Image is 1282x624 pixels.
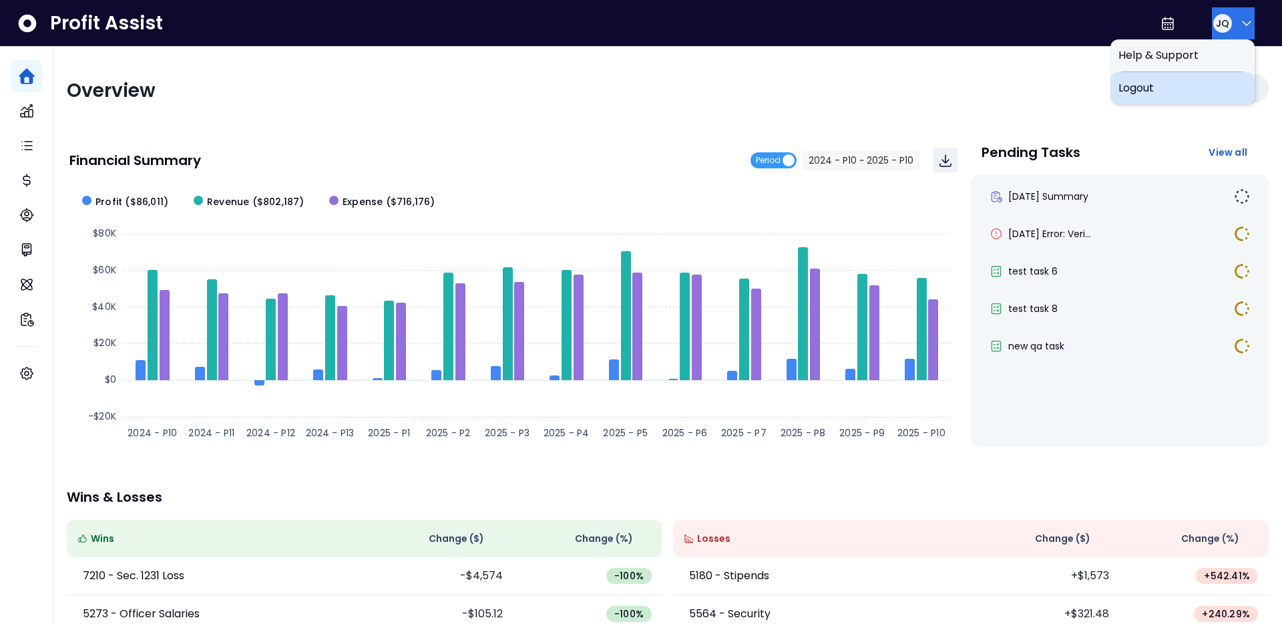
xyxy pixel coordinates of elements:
[93,263,116,277] text: $60K
[1234,301,1250,317] img: In Progress
[1234,226,1250,242] img: In Progress
[971,557,1120,595] td: +$1,573
[1008,339,1064,353] span: new qa task
[897,426,945,440] text: 2025 - P10
[1035,532,1090,546] span: Change ( $ )
[67,490,1269,504] p: Wins & Losses
[1008,302,1058,315] span: test task 8
[689,568,769,584] p: 5180 - Stipends
[426,426,471,440] text: 2025 - P2
[1209,146,1247,159] span: View all
[188,426,234,440] text: 2024 - P11
[67,77,156,104] span: Overview
[603,426,648,440] text: 2025 - P5
[93,336,116,349] text: $20K
[105,373,116,386] text: $0
[781,426,826,440] text: 2025 - P8
[128,426,177,440] text: 2024 - P10
[1202,607,1250,621] span: + 240.29 %
[93,226,116,240] text: $80K
[69,154,201,167] p: Financial Summary
[1118,80,1247,96] span: Logout
[839,426,885,440] text: 2025 - P9
[1181,532,1239,546] span: Change (%)
[207,195,304,209] span: Revenue ($802,187)
[485,426,529,440] text: 2025 - P3
[91,532,114,546] span: Wins
[368,426,410,440] text: 2025 - P1
[88,410,116,423] text: -$20K
[1234,338,1250,354] img: In Progress
[614,569,644,583] span: -100 %
[802,150,920,170] button: 2024 - P10 ~ 2025 - P10
[982,146,1080,159] p: Pending Tasks
[662,426,708,440] text: 2025 - P6
[575,532,633,546] span: Change (%)
[1204,569,1250,583] span: + 542.41 %
[697,532,730,546] span: Losses
[756,152,781,168] span: Period
[365,557,513,595] td: -$4,574
[83,606,200,622] p: 5273 - Officer Salaries
[1216,17,1229,30] span: JQ
[689,606,771,622] p: 5564 - Security
[614,607,644,621] span: -100 %
[721,426,767,440] text: 2025 - P7
[1234,263,1250,279] img: In Progress
[95,195,168,209] span: Profit ($86,011)
[1198,140,1258,164] button: View all
[306,426,355,440] text: 2024 - P13
[1118,47,1247,63] span: Help & Support
[92,300,116,313] text: $40K
[933,148,957,172] button: Download
[1008,190,1088,203] span: [DATE] Summary
[50,11,163,35] span: Profit Assist
[343,195,435,209] span: Expense ($716,176)
[83,568,184,584] p: 7210 - Sec. 1231 Loss
[1008,227,1091,241] span: [DATE] Error: Veri...
[544,426,590,440] text: 2025 - P4
[1008,265,1058,278] span: test task 6
[429,532,484,546] span: Change ( $ )
[1234,188,1250,204] img: Not yet Started
[246,426,295,440] text: 2024 - P12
